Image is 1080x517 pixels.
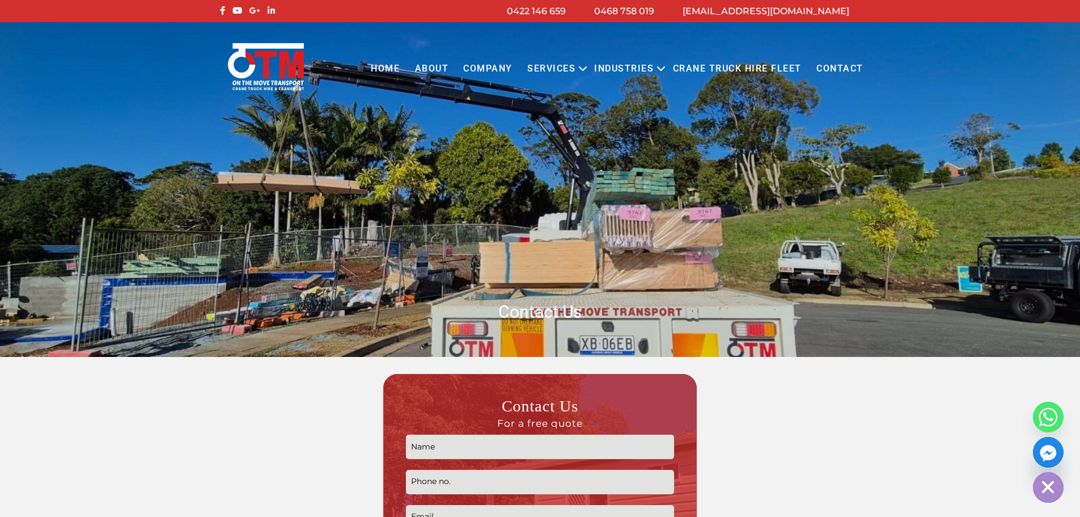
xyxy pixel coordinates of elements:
[507,6,566,16] a: 0422 146 659
[217,301,863,323] h1: Contact Us
[1033,402,1064,432] a: Whatsapp
[407,53,456,85] a: About
[226,42,306,91] img: Otmtransport
[594,6,654,16] a: 0468 758 019
[406,396,674,429] h3: Contact Us
[363,53,407,85] a: Home
[587,53,661,85] a: Industries
[1033,437,1064,468] a: Facebook_Messenger
[665,53,808,85] a: Crane Truck Hire Fleet
[406,470,674,494] input: Phone no.
[520,53,583,85] a: Services
[456,53,520,85] a: COMPANY
[683,6,849,16] a: [EMAIL_ADDRESS][DOMAIN_NAME]
[809,53,871,85] a: Contact
[406,417,674,430] span: For a free quote
[406,435,674,459] input: Name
